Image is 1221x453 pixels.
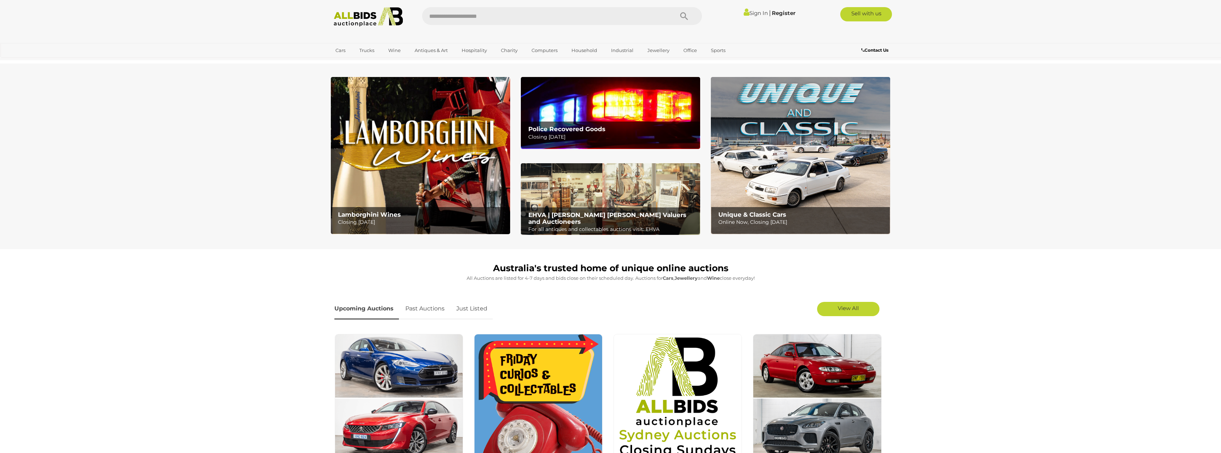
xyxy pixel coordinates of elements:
[838,305,859,312] span: View All
[528,211,686,225] b: EHVA | [PERSON_NAME] [PERSON_NAME] Valuers and Auctioneers
[384,45,405,56] a: Wine
[528,133,696,141] p: Closing [DATE]
[451,298,493,319] a: Just Listed
[666,7,702,25] button: Search
[527,45,562,56] a: Computers
[643,45,674,56] a: Jewellery
[457,45,492,56] a: Hospitality
[663,275,673,281] strong: Cars
[679,45,702,56] a: Office
[521,163,700,235] a: EHVA | Evans Hastings Valuers and Auctioneers EHVA | [PERSON_NAME] [PERSON_NAME] Valuers and Auct...
[338,211,401,218] b: Lamborghini Wines
[521,77,700,149] img: Police Recovered Goods
[528,125,605,133] b: Police Recovered Goods
[330,7,407,27] img: Allbids.com.au
[861,46,890,54] a: Contact Us
[718,211,786,218] b: Unique & Classic Cars
[334,298,399,319] a: Upcoming Auctions
[567,45,602,56] a: Household
[744,10,768,16] a: Sign In
[674,275,698,281] strong: Jewellery
[521,77,700,149] a: Police Recovered Goods Police Recovered Goods Closing [DATE]
[772,10,795,16] a: Register
[711,77,890,234] a: Unique & Classic Cars Unique & Classic Cars Online Now, Closing [DATE]
[338,218,506,227] p: Closing [DATE]
[331,56,391,68] a: [GEOGRAPHIC_DATA]
[840,7,892,21] a: Sell with us
[861,47,888,53] b: Contact Us
[331,77,510,234] img: Lamborghini Wines
[769,9,771,17] span: |
[331,45,350,56] a: Cars
[606,45,638,56] a: Industrial
[334,274,887,282] p: All Auctions are listed for 4-7 days and bids close on their scheduled day. Auctions for , and cl...
[521,163,700,235] img: EHVA | Evans Hastings Valuers and Auctioneers
[334,263,887,273] h1: Australia's trusted home of unique online auctions
[355,45,379,56] a: Trucks
[718,218,886,227] p: Online Now, Closing [DATE]
[410,45,452,56] a: Antiques & Art
[707,275,720,281] strong: Wine
[711,77,890,234] img: Unique & Classic Cars
[817,302,879,316] a: View All
[400,298,450,319] a: Past Auctions
[496,45,522,56] a: Charity
[706,45,730,56] a: Sports
[528,225,696,234] p: For all antiques and collectables auctions visit: EHVA
[331,77,510,234] a: Lamborghini Wines Lamborghini Wines Closing [DATE]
